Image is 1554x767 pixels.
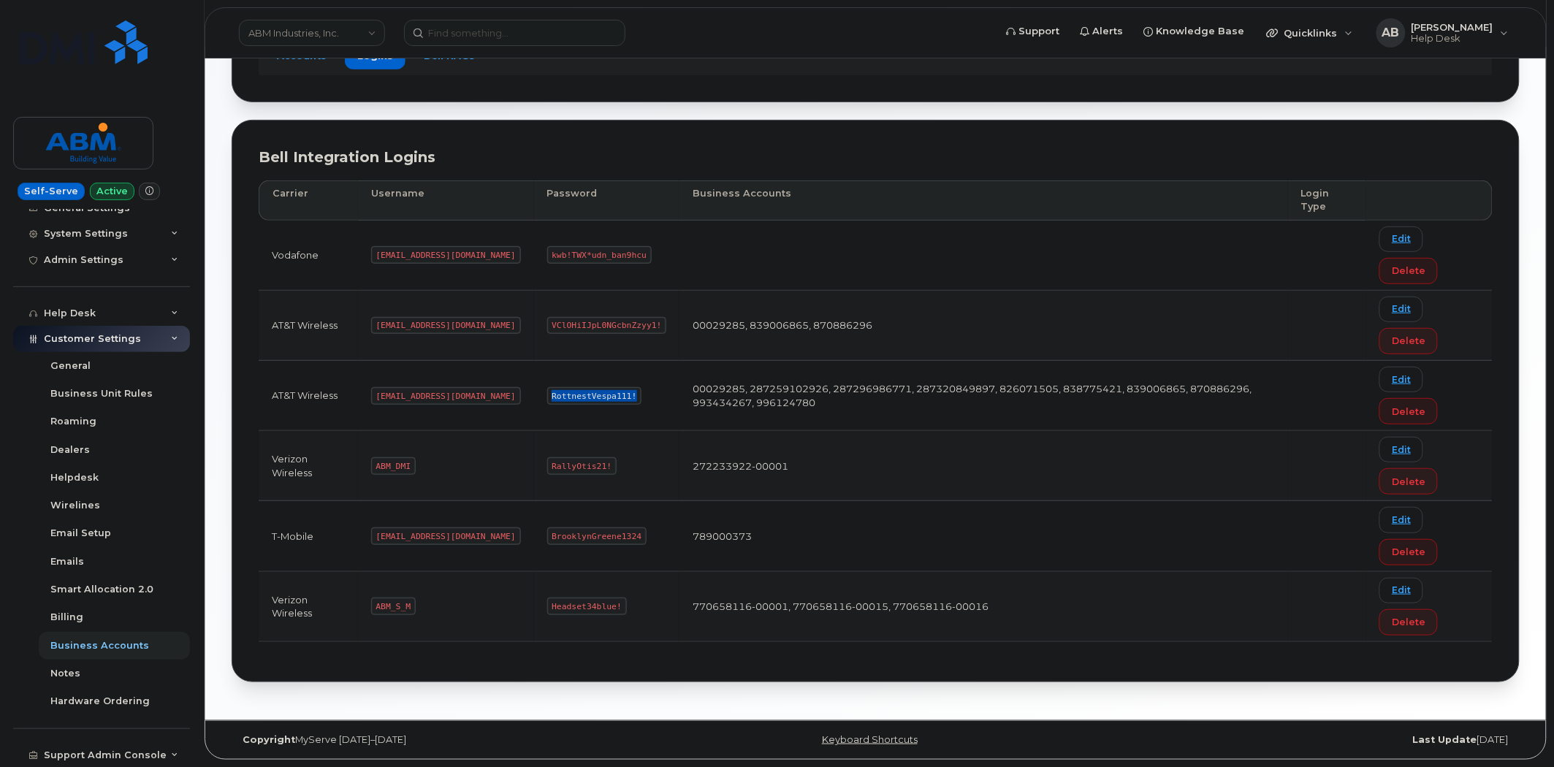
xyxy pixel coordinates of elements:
div: [DATE] [1090,734,1520,746]
code: RallyOtis21! [547,457,617,475]
span: Support [1019,24,1060,39]
a: Keyboard Shortcuts [822,734,918,745]
span: Knowledge Base [1157,24,1245,39]
td: 770658116-00001, 770658116-00015, 770658116-00016 [679,572,1288,642]
td: 789000373 [679,501,1288,571]
td: Verizon Wireless [259,572,358,642]
div: MyServe [DATE]–[DATE] [232,734,661,746]
span: Help Desk [1412,33,1493,45]
span: Delete [1392,264,1425,278]
span: Delete [1392,334,1425,348]
button: Delete [1379,468,1438,495]
div: Bell Integration Logins [259,147,1493,168]
th: Carrier [259,180,358,221]
code: VClOHiIJpL0NGcbnZzyy1! [547,317,667,335]
code: ABM_DMI [371,457,416,475]
td: AT&T Wireless [259,361,358,431]
code: [EMAIL_ADDRESS][DOMAIN_NAME] [371,387,521,405]
td: AT&T Wireless [259,291,358,361]
div: Quicklinks [1257,18,1363,47]
th: Business Accounts [679,180,1288,221]
button: Delete [1379,398,1438,424]
code: ABM_S_M [371,598,416,615]
span: Quicklinks [1284,27,1338,39]
a: Knowledge Base [1134,17,1255,46]
span: [PERSON_NAME] [1412,21,1493,33]
td: 00029285, 287259102926, 287296986771, 287320849897, 826071505, 838775421, 839006865, 870886296, 9... [679,361,1288,431]
button: Delete [1379,328,1438,354]
td: Verizon Wireless [259,431,358,501]
td: Vodafone [259,221,358,291]
code: RottnestVespa111! [547,387,642,405]
strong: Last Update [1413,734,1477,745]
code: Headset34blue! [547,598,627,615]
button: Delete [1379,539,1438,565]
code: BrooklynGreene1324 [547,527,647,545]
th: Username [358,180,534,221]
code: kwb!TWX*udn_ban9hcu [547,246,652,264]
a: Edit [1379,507,1423,533]
span: Delete [1392,405,1425,419]
td: 00029285, 839006865, 870886296 [679,291,1288,361]
td: T-Mobile [259,501,358,571]
code: [EMAIL_ADDRESS][DOMAIN_NAME] [371,246,521,264]
div: Alex Bradshaw [1366,18,1519,47]
input: Find something... [404,20,625,46]
a: Edit [1379,367,1423,392]
th: Password [534,180,680,221]
a: ABM Industries, Inc. [239,20,385,46]
code: [EMAIL_ADDRESS][DOMAIN_NAME] [371,527,521,545]
button: Delete [1379,609,1438,636]
button: Delete [1379,258,1438,284]
a: Support [997,17,1070,46]
span: Delete [1392,545,1425,559]
a: Edit [1379,437,1423,462]
td: 272233922-00001 [679,431,1288,501]
strong: Copyright [243,734,295,745]
a: Alerts [1070,17,1134,46]
a: Edit [1379,578,1423,603]
a: Edit [1379,297,1423,322]
span: Alerts [1093,24,1124,39]
span: Delete [1392,615,1425,629]
th: Login Type [1288,180,1366,221]
span: AB [1382,24,1400,42]
code: [EMAIL_ADDRESS][DOMAIN_NAME] [371,317,521,335]
span: Delete [1392,475,1425,489]
a: Edit [1379,226,1423,252]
